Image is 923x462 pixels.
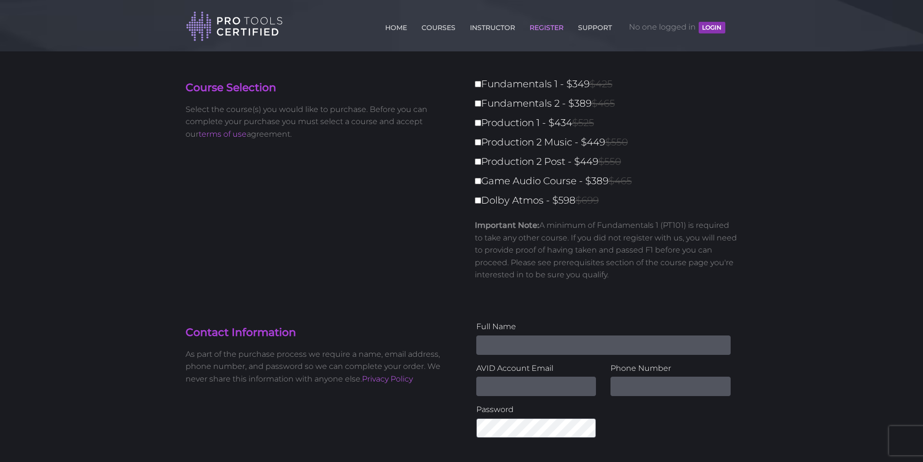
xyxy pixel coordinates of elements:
h4: Contact Information [186,325,454,340]
p: Select the course(s) you would like to purchase. Before you can complete your purchase you must s... [186,103,454,141]
strong: Important Note: [475,221,539,230]
a: Privacy Policy [362,374,413,383]
span: $425 [590,78,612,90]
input: Fundamentals 2 - $389$465 [475,100,481,107]
label: Production 2 Post - $449 [475,153,744,170]
label: Password [476,403,596,416]
span: No one logged in [629,13,725,42]
label: AVID Account Email [476,362,596,375]
span: $550 [605,136,628,148]
span: $550 [598,156,621,167]
input: Production 2 Post - $449$550 [475,159,481,165]
label: Game Audio Course - $389 [475,173,744,190]
a: terms of use [199,129,247,139]
a: SUPPORT [576,18,614,33]
h4: Course Selection [186,80,454,96]
input: Production 2 Music - $449$550 [475,139,481,145]
label: Dolby Atmos - $598 [475,192,744,209]
span: $525 [572,117,594,128]
a: REGISTER [527,18,566,33]
label: Fundamentals 1 - $349 [475,76,744,93]
input: Dolby Atmos - $598$699 [475,197,481,204]
a: COURSES [419,18,458,33]
a: HOME [383,18,409,33]
label: Production 2 Music - $449 [475,134,744,151]
input: Fundamentals 1 - $349$425 [475,81,481,87]
label: Phone Number [610,362,731,375]
span: $465 [609,175,632,187]
input: Game Audio Course - $389$465 [475,178,481,184]
label: Fundamentals 2 - $389 [475,95,744,112]
label: Production 1 - $434 [475,114,744,131]
label: Full Name [476,320,731,333]
a: INSTRUCTOR [468,18,517,33]
p: A minimum of Fundamentals 1 (PT101) is required to take any other course. If you did not register... [475,219,738,281]
span: $465 [592,97,615,109]
p: As part of the purchase process we require a name, email address, phone number, and password so w... [186,348,454,385]
span: $699 [576,194,599,206]
input: Production 1 - $434$525 [475,120,481,126]
button: LOGIN [699,22,725,33]
img: Pro Tools Certified Logo [186,11,283,42]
